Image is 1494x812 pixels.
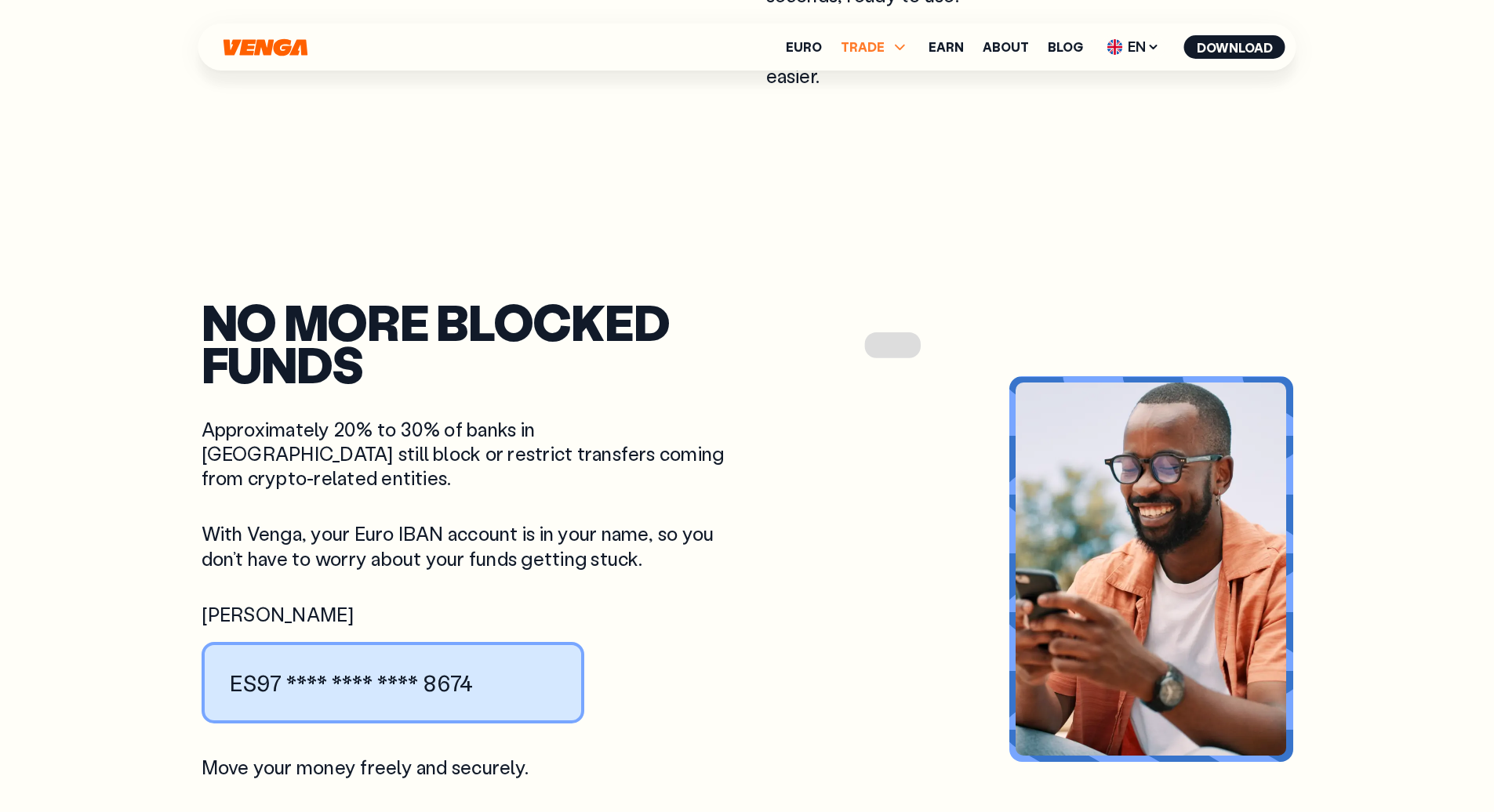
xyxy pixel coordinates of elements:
[202,755,729,779] p: Move your money freely and securely.
[202,417,729,491] p: Approximately 20% to 30% of banks in [GEOGRAPHIC_DATA] still block or restrict transfers coming f...
[202,521,729,570] p: With Venga, your Euro IBAN account is in your name, so you don’t have to worry about your funds g...
[1102,34,1165,60] span: EN
[786,41,822,53] a: Euro
[983,41,1029,53] a: About
[841,38,910,56] span: TRADE
[222,38,310,56] svg: Home
[1048,41,1083,53] a: Blog
[202,602,729,626] span: [PERSON_NAME]
[841,41,885,53] span: TRADE
[202,300,729,386] h2: no more blocked funds
[929,41,964,53] a: Earn
[1184,35,1285,59] button: Download
[1107,39,1123,55] img: flag-uk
